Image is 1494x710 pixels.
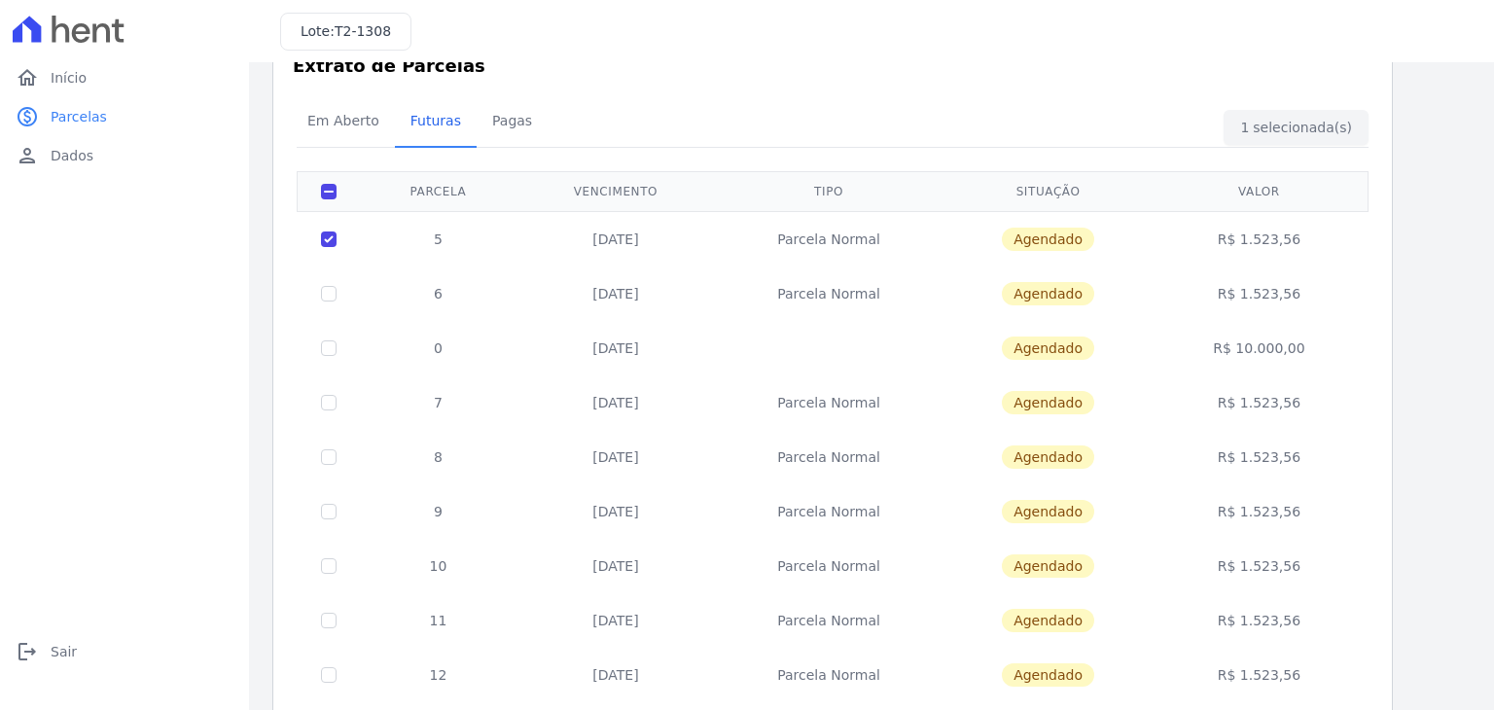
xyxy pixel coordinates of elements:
td: 7 [360,375,516,430]
a: Em Aberto [292,97,395,148]
td: Parcela Normal [715,375,943,430]
span: Agendado [1002,609,1094,632]
td: Parcela Normal [715,484,943,539]
td: 6 [360,266,516,321]
span: Agendado [1002,445,1094,469]
span: Agendado [1002,554,1094,578]
th: Tipo [715,171,943,211]
span: Agendado [1002,228,1094,251]
td: Parcela Normal [715,430,943,484]
span: Agendado [1002,391,1094,414]
h3: Lote: [301,21,391,42]
td: R$ 1.523,56 [1154,266,1364,321]
i: paid [16,105,39,128]
span: Futuras [399,101,473,140]
span: Dados [51,146,93,165]
td: [DATE] [516,375,715,430]
h3: Extrato de Parcelas [293,53,1372,79]
td: [DATE] [516,484,715,539]
th: Parcela [360,171,516,211]
td: R$ 1.523,56 [1154,430,1364,484]
td: Parcela Normal [715,593,943,648]
td: R$ 1.523,56 [1154,211,1364,266]
a: logoutSair [8,632,241,671]
td: 10 [360,539,516,593]
span: T2-1308 [335,23,391,39]
td: 12 [360,648,516,702]
td: [DATE] [516,593,715,648]
a: Futuras [395,97,477,148]
td: Parcela Normal [715,266,943,321]
td: R$ 1.523,56 [1154,484,1364,539]
a: Pagas [477,97,548,148]
td: 5 [360,211,516,266]
td: R$ 1.523,56 [1154,648,1364,702]
td: R$ 1.523,56 [1154,593,1364,648]
i: logout [16,640,39,663]
span: Agendado [1002,663,1094,687]
th: Vencimento [516,171,715,211]
td: Parcela Normal [715,539,943,593]
span: Sair [51,642,77,661]
td: [DATE] [516,430,715,484]
a: homeInício [8,58,241,97]
span: Agendado [1002,282,1094,305]
td: 0 [360,321,516,375]
td: 9 [360,484,516,539]
td: Parcela Normal [715,648,943,702]
i: home [16,66,39,89]
th: Valor [1154,171,1364,211]
td: [DATE] [516,266,715,321]
span: Em Aberto [296,101,391,140]
span: Agendado [1002,337,1094,360]
td: [DATE] [516,648,715,702]
td: [DATE] [516,211,715,266]
span: Início [51,68,87,88]
span: Agendado [1002,500,1094,523]
td: Parcela Normal [715,211,943,266]
td: [DATE] [516,539,715,593]
td: R$ 10.000,00 [1154,321,1364,375]
td: 8 [360,430,516,484]
td: 11 [360,593,516,648]
span: Pagas [480,101,544,140]
th: Situação [943,171,1154,211]
a: paidParcelas [8,97,241,136]
td: R$ 1.523,56 [1154,375,1364,430]
i: person [16,144,39,167]
td: [DATE] [516,321,715,375]
a: personDados [8,136,241,175]
span: Parcelas [51,107,107,126]
td: R$ 1.523,56 [1154,539,1364,593]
